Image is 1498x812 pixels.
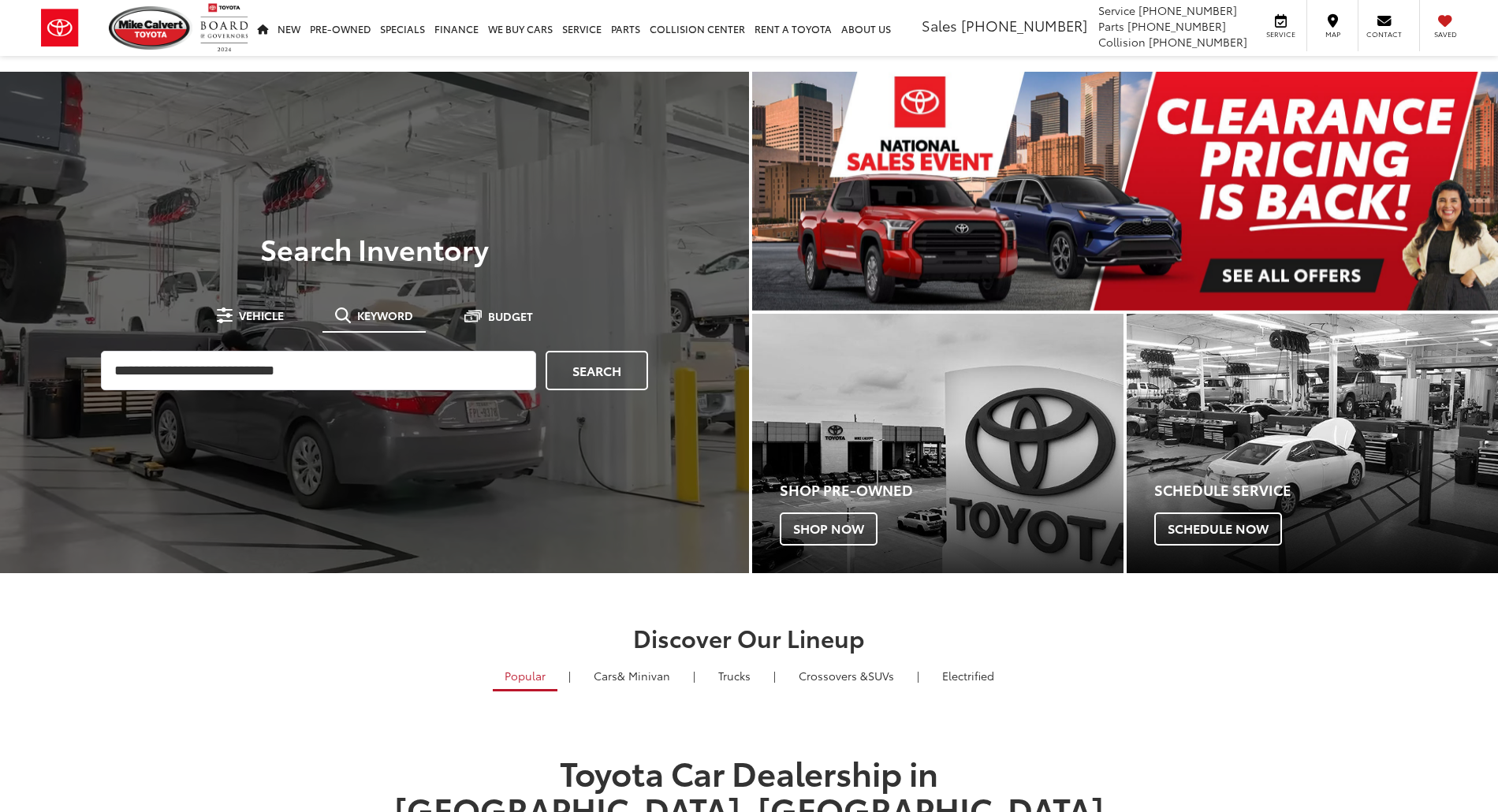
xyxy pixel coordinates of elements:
[1138,2,1237,18] span: [PHONE_NUMBER]
[689,668,699,683] li: |
[488,311,533,322] span: Budget
[1098,2,1135,18] span: Service
[357,310,413,321] span: Keyword
[787,662,906,689] a: SUVs
[1098,18,1124,34] span: Parts
[1263,29,1299,39] span: Service
[799,668,868,683] span: Crossovers &
[1366,29,1402,39] span: Contact
[1098,34,1146,50] span: Collision
[752,314,1123,574] a: Shop Pre-Owned Shop Now
[66,233,683,264] h3: Search Inventory
[546,351,648,390] a: Search
[1127,314,1498,574] a: Schedule Service Schedule Now
[752,72,1498,311] section: Carousel section with vehicle pictures - may contain disclaimers.
[1315,29,1350,39] span: Map
[565,668,575,683] li: |
[1154,482,1498,498] h4: Schedule Service
[780,512,878,546] span: Shop Now
[109,6,192,50] img: Mike Calvert Toyota
[1127,314,1498,574] div: Toyota
[1149,34,1247,50] span: [PHONE_NUMBER]
[239,310,284,321] span: Vehicle
[769,668,780,683] li: |
[617,668,670,683] span: & Minivan
[752,314,1123,574] div: Toyota
[930,662,1006,689] a: Electrified
[1154,512,1282,546] span: Schedule Now
[752,72,1498,311] img: Clearance Pricing Is Back
[582,662,682,689] a: Cars
[1428,29,1463,39] span: Saved
[193,624,1305,650] h2: Discover Our Lineup
[493,662,557,691] a: Popular
[913,668,923,683] li: |
[1127,18,1226,34] span: [PHONE_NUMBER]
[706,662,762,689] a: Trucks
[752,72,1498,311] div: carousel slide number 1 of 1
[922,15,957,35] span: Sales
[780,482,1123,498] h4: Shop Pre-Owned
[961,15,1087,35] span: [PHONE_NUMBER]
